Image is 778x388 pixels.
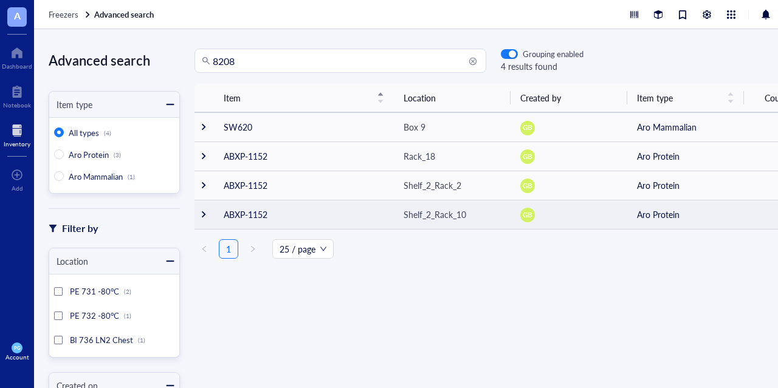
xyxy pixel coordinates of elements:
[94,9,156,20] a: Advanced search
[214,141,394,171] td: ABXP-1152
[138,336,145,344] div: (1)
[2,43,32,70] a: Dashboard
[124,312,131,319] div: (1)
[49,49,180,72] div: Advanced search
[523,123,532,133] span: GB
[627,84,744,112] th: Item type
[627,171,744,200] td: Aro Protein
[62,220,98,236] div: Filter by
[523,180,532,191] span: GB
[4,140,30,148] div: Inventory
[214,112,394,141] td: SW620
[69,171,123,182] span: Aro Mammalian
[627,200,744,229] td: Aro Protein
[501,60,583,73] div: 4 results found
[627,141,744,171] td: Aro Protein
[523,49,583,60] div: Grouping enabled
[114,151,121,158] div: (3)
[128,173,135,180] div: (1)
[201,245,208,253] span: left
[511,84,627,112] th: Created by
[219,240,238,258] a: 1
[523,151,532,162] span: GB
[249,245,256,253] span: right
[243,239,263,259] button: right
[214,171,394,200] td: ABXP-1152
[4,121,30,148] a: Inventory
[49,254,88,268] div: Location
[49,9,92,20] a: Freezers
[69,149,109,160] span: Aro Protein
[280,240,326,258] span: 25 / page
[70,285,119,297] span: PE 731 -80°C
[627,112,744,141] td: Aro Mammalian
[404,179,461,192] div: Shelf_2_Rack_2
[404,208,466,221] div: Shelf_2_Rack_10
[214,84,394,112] th: Item
[243,239,263,259] li: Next Page
[3,101,31,109] div: Notebook
[219,239,238,259] li: 1
[124,288,131,295] div: (2)
[224,91,370,104] span: Item
[404,149,435,163] div: Rack_18
[2,63,32,70] div: Dashboard
[70,310,119,321] span: PE 732 -80°C
[272,239,334,259] div: Page Size
[394,84,511,112] th: Location
[194,239,214,259] li: Previous Page
[49,98,92,111] div: Item type
[14,8,21,23] span: A
[194,239,214,259] button: left
[12,185,23,192] div: Add
[404,120,425,134] div: Box 9
[214,200,394,229] td: ABXP-1152
[3,82,31,109] a: Notebook
[49,9,78,20] span: Freezers
[104,129,111,137] div: (4)
[14,345,20,350] span: PG
[523,209,532,220] span: GB
[69,127,99,138] span: All types
[637,91,720,104] span: Item type
[70,334,133,345] span: BI 736 LN2 Chest
[5,353,29,361] div: Account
